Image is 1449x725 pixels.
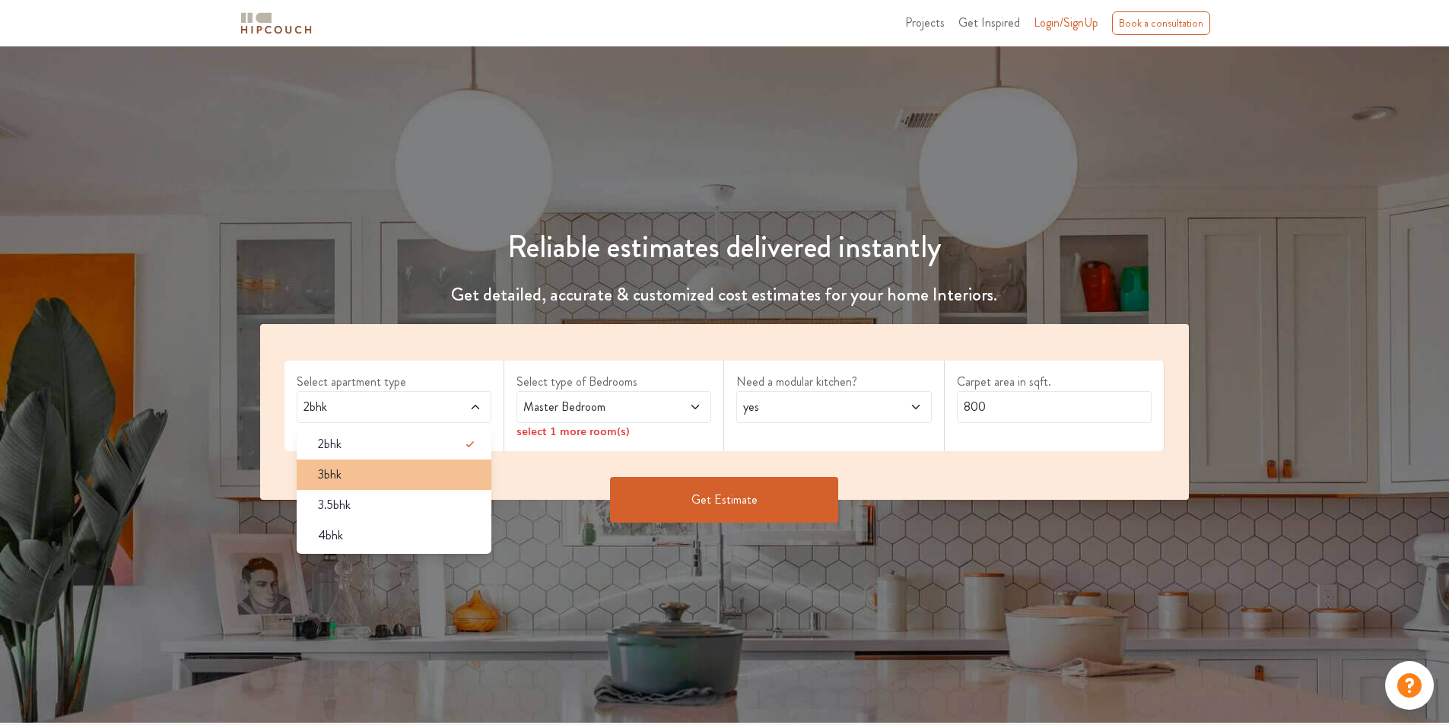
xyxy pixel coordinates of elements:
[958,14,1020,31] span: Get Inspired
[1112,11,1210,35] div: Book a consultation
[238,6,314,40] span: logo-horizontal.svg
[905,14,945,31] span: Projects
[251,284,1199,306] h4: Get detailed, accurate & customized cost estimates for your home Interiors.
[520,398,656,416] span: Master Bedroom
[318,435,342,453] span: 2bhk
[736,373,931,391] label: Need a modular kitchen?
[297,373,491,391] label: Select apartment type
[318,526,343,545] span: 4bhk
[610,477,838,523] button: Get Estimate
[516,423,711,439] div: select 1 more room(s)
[957,391,1152,423] input: Enter area sqft
[740,398,876,416] span: yes
[251,229,1199,266] h1: Reliable estimates delivered instantly
[300,398,437,416] span: 2bhk
[318,496,351,514] span: 3.5bhk
[318,466,342,484] span: 3bhk
[1034,14,1098,31] span: Login/SignUp
[238,10,314,37] img: logo-horizontal.svg
[516,373,711,391] label: Select type of Bedrooms
[957,373,1152,391] label: Carpet area in sqft.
